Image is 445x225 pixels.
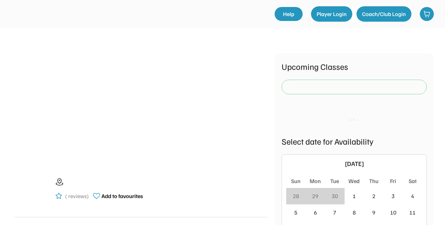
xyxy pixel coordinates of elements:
div: 3 [391,192,395,200]
div: Select date for Availability [282,135,427,147]
div: 10 [390,208,396,217]
div: 28 [293,192,299,200]
div: 1 [353,192,356,200]
img: yH5BAEAAAAALAAAAAABAAEAAAIBRAA7 [45,53,238,158]
img: yH5BAEAAAAALAAAAAABAAEAAAIBRAA7 [15,172,50,206]
div: [DATE] [298,159,410,168]
div: 6 [314,208,317,217]
div: Sun [291,177,301,185]
div: 11 [409,208,416,217]
div: Add to favourites [101,192,143,200]
div: Thu [369,177,379,185]
img: yH5BAEAAAAALAAAAAABAAEAAAIBRAA7 [13,7,83,20]
div: 2 [372,192,375,200]
div: 8 [353,208,356,217]
div: Mon [310,177,321,185]
button: Player Login [311,6,352,22]
div: Wed [348,177,360,185]
div: 7 [333,208,336,217]
div: Upcoming Classes [282,60,427,73]
div: Fri [390,177,396,185]
div: Sat [409,177,417,185]
div: 9 [372,208,375,217]
button: Coach/Club Login [356,6,411,22]
div: Tue [330,177,339,185]
div: 4 [411,192,414,200]
div: ( reviews) [65,192,89,200]
img: shopping-cart-01%20%281%29.svg [423,10,430,17]
a: Help [275,7,303,21]
div: 30 [332,192,338,200]
div: 5 [294,208,297,217]
div: 29 [312,192,318,200]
